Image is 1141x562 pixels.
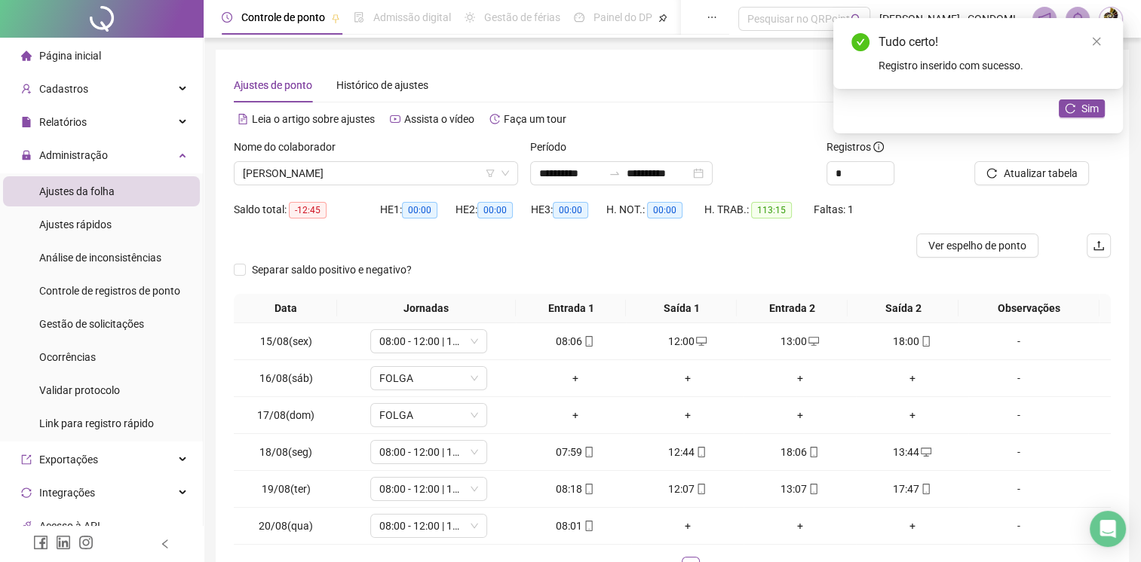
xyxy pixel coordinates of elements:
span: 15/08(sex) [260,335,312,347]
span: down [470,374,479,383]
span: sun [465,12,475,23]
div: - [974,444,1063,460]
span: 08:00 - 12:00 | 13:00 - 18:00 [379,330,478,353]
button: Sim [1059,99,1105,118]
span: info-circle [873,142,884,152]
span: mobile [807,447,819,457]
div: H. TRAB.: [704,201,814,218]
div: Saldo total: [234,201,380,218]
div: - [974,518,1063,534]
span: Administração [39,149,108,161]
span: Faça um tour [504,113,566,125]
span: mobile [807,484,819,494]
span: down [470,411,479,420]
span: home [21,50,32,61]
span: desktop [807,336,819,347]
span: reload [1065,103,1075,114]
span: 00:00 [402,202,437,218]
span: mobile [582,521,594,531]
span: FOLGA [379,404,478,426]
span: swap-right [609,167,621,179]
span: Relatórios [39,116,87,128]
span: Controle de ponto [241,11,325,23]
div: - [974,333,1063,350]
span: file-done [354,12,364,23]
div: 12:07 [637,481,738,497]
span: ANA PAULA SANTOS PEREIRA [243,162,509,185]
div: + [637,370,738,386]
span: sync [21,487,32,498]
span: Leia o artigo sobre ajustes [252,113,375,125]
span: file-text [238,114,248,124]
span: Assista o vídeo [404,113,474,125]
span: 00:00 [553,202,588,218]
span: youtube [390,114,400,124]
span: Faltas: 1 [814,203,854,215]
span: Integrações [39,487,95,499]
span: 08:00 - 12:00 | 13:00 - 18:00 [379,515,478,537]
th: Observações [959,294,1100,323]
div: + [750,518,850,534]
span: Validar protocolo [39,384,120,396]
div: - [974,407,1063,423]
label: Nome do colaborador [234,139,345,155]
span: down [470,484,479,493]
span: history [489,114,500,124]
span: Painel do DP [594,11,652,23]
span: -12:45 [289,202,327,218]
span: mobile [695,447,707,457]
span: Atualizar tabela [1003,165,1077,182]
span: Gestão de solicitações [39,318,144,330]
span: Análise de inconsistências [39,252,161,264]
div: + [637,518,738,534]
div: Open Intercom Messenger [1090,511,1126,547]
span: close [1091,36,1102,47]
span: 18/08(seg) [259,446,312,458]
span: 16/08(sáb) [259,372,313,384]
span: down [470,447,479,457]
button: Atualizar tabela [974,161,1089,185]
span: to [609,167,621,179]
span: Ocorrências [39,351,96,363]
th: Entrada 2 [737,294,848,323]
span: ellipsis [707,12,717,23]
th: Jornadas [337,294,516,323]
span: 19/08(ter) [262,483,311,495]
div: 18:06 [750,444,850,460]
span: mobile [919,336,931,347]
span: Acesso à API [39,520,100,532]
span: Cadastros [39,83,88,95]
span: api [21,521,32,531]
span: 08:00 - 12:00 | 13:00 - 18:00 [379,441,478,463]
div: - [974,370,1063,386]
div: 12:00 [637,333,738,350]
span: facebook [33,535,48,550]
div: Tudo certo! [879,33,1105,51]
div: + [750,370,850,386]
a: Close [1088,33,1105,50]
div: + [750,407,850,423]
span: [PERSON_NAME] - CONDOMINIO TERRAZZI SUL MARE [879,11,1023,27]
div: + [862,407,962,423]
span: file [21,117,32,127]
div: 13:44 [862,444,962,460]
div: HE 1: [380,201,455,218]
span: reload [986,168,997,179]
span: linkedin [56,535,71,550]
span: 00:00 [477,202,513,218]
div: - [974,481,1063,497]
div: 08:18 [525,481,625,497]
span: Observações [965,300,1093,316]
span: Ver espelho de ponto [928,237,1026,254]
span: 20/08(qua) [259,520,313,532]
span: Admissão digital [373,11,451,23]
div: + [525,407,625,423]
span: desktop [919,447,931,457]
img: 90818 [1100,8,1122,30]
span: mobile [582,484,594,494]
span: Separar saldo positivo e negativo? [246,261,418,278]
span: 17/08(dom) [257,409,314,421]
th: Saída 1 [626,294,737,323]
span: dashboard [574,12,584,23]
span: bell [1071,12,1084,26]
